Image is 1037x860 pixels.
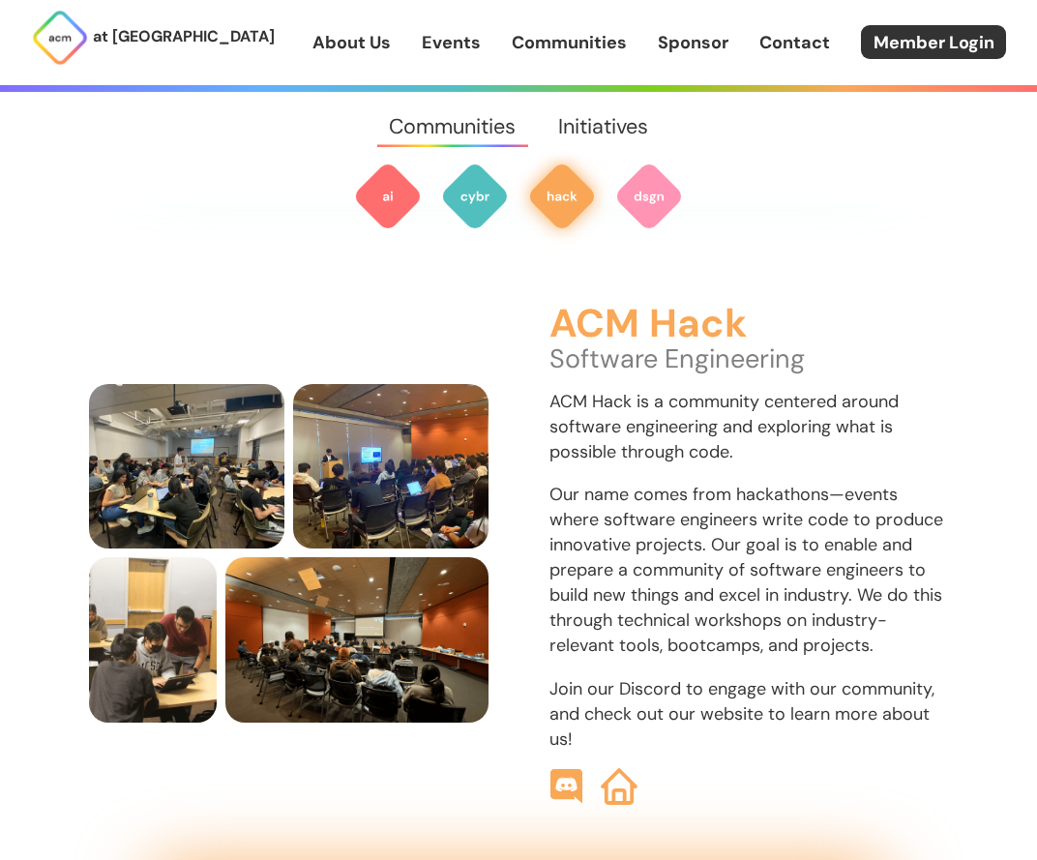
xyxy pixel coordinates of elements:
[549,346,949,371] p: Software Engineering
[89,557,217,723] img: ACM Hack president Nikhil helps someone at a Hack Event
[31,9,275,67] a: at [GEOGRAPHIC_DATA]
[512,30,627,55] a: Communities
[614,162,684,231] img: ACM Design
[353,162,423,231] img: ACM AI
[527,162,597,231] img: ACM Hack
[89,384,284,549] img: members locking in at a Hack workshop
[549,676,949,752] p: Join our Discord to engage with our community, and check out our website to learn more about us!
[440,162,510,231] img: ACM Cyber
[658,30,728,55] a: Sponsor
[759,30,830,55] a: Contact
[369,92,537,162] a: Communities
[31,9,89,67] img: ACM Logo
[549,303,949,346] h3: ACM Hack
[312,30,391,55] a: About Us
[225,557,489,723] img: members consider what their project responsibilities and technologies are at a Hack Event
[549,389,949,464] p: ACM Hack is a community centered around software engineering and exploring what is possible throu...
[549,769,584,804] img: ACM Hack Discord
[422,30,481,55] a: Events
[537,92,668,162] a: Initiatives
[861,25,1006,59] a: Member Login
[293,384,489,549] img: members watch presentation at a Hack Event
[93,24,275,49] p: at [GEOGRAPHIC_DATA]
[549,482,949,659] p: Our name comes from hackathons—events where software engineers write code to produce innovative p...
[601,768,637,805] img: ACM Hack Website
